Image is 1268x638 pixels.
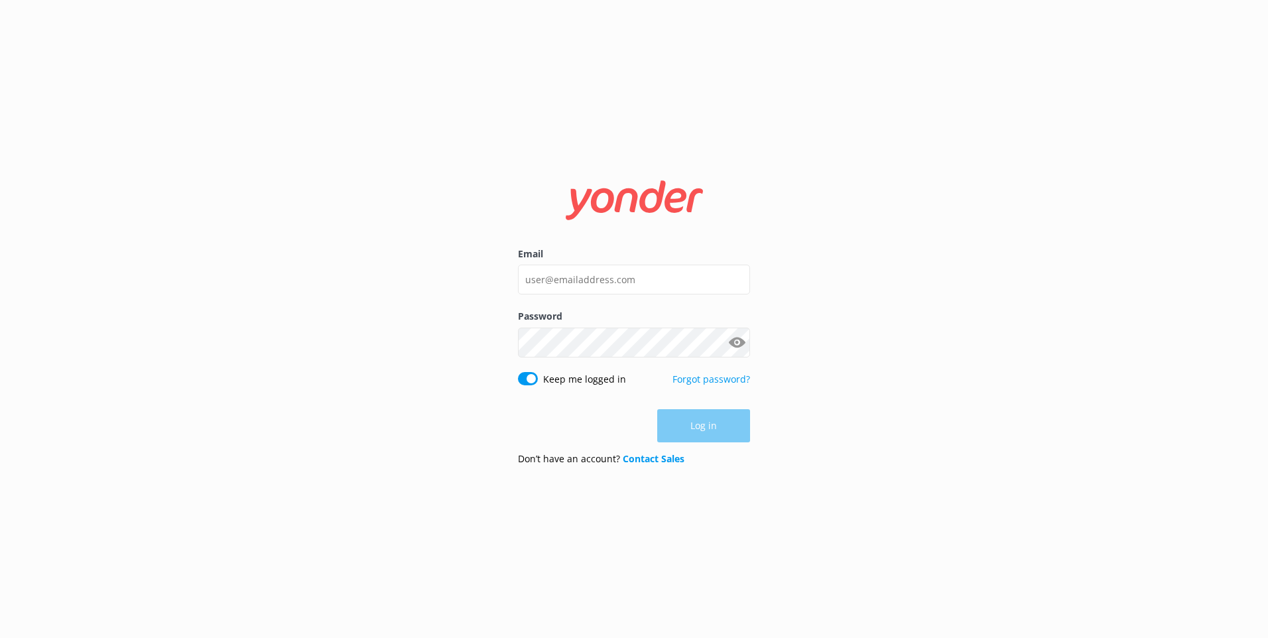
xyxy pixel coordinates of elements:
[518,247,750,261] label: Email
[724,329,750,355] button: Show password
[518,309,750,324] label: Password
[672,373,750,385] a: Forgot password?
[518,452,684,466] p: Don’t have an account?
[518,265,750,294] input: user@emailaddress.com
[623,452,684,465] a: Contact Sales
[543,372,626,387] label: Keep me logged in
